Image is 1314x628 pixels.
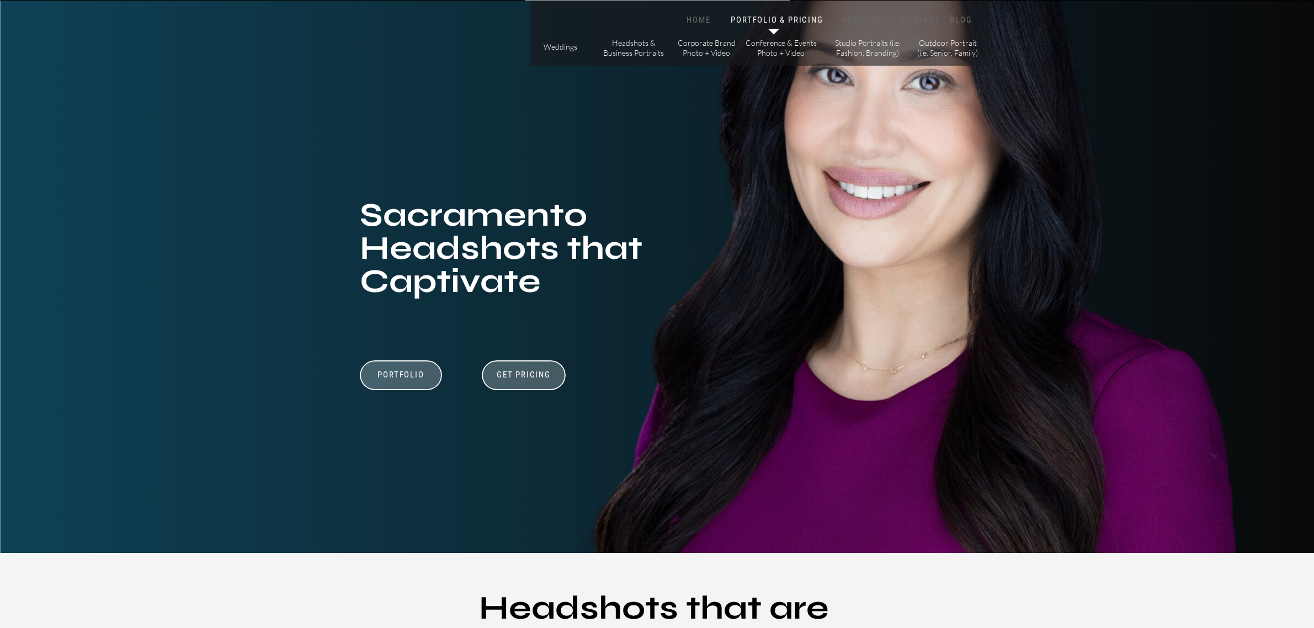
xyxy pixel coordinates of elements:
a: BLOG [948,15,975,25]
a: Corporate Brand Photo + Video [675,38,738,57]
a: Portfolio [363,370,439,391]
h1: Sacramento Headshots that Captivate [360,199,669,308]
a: HOME [675,15,722,25]
a: Weddings [541,42,580,54]
a: Outdoor Portrait (i.e. Senior, Family) [917,38,979,57]
a: PORTFOLIO & PRICING [729,15,826,25]
a: ABOUT US [839,15,886,25]
a: CONTACT [898,15,943,25]
a: Studio Portraits (i.e. Fashion, Branding) [831,38,905,57]
a: Get Pricing [493,370,555,383]
a: Conference & Events Photo + Video [745,38,817,57]
a: Headshots & Business Portraits [603,38,665,57]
